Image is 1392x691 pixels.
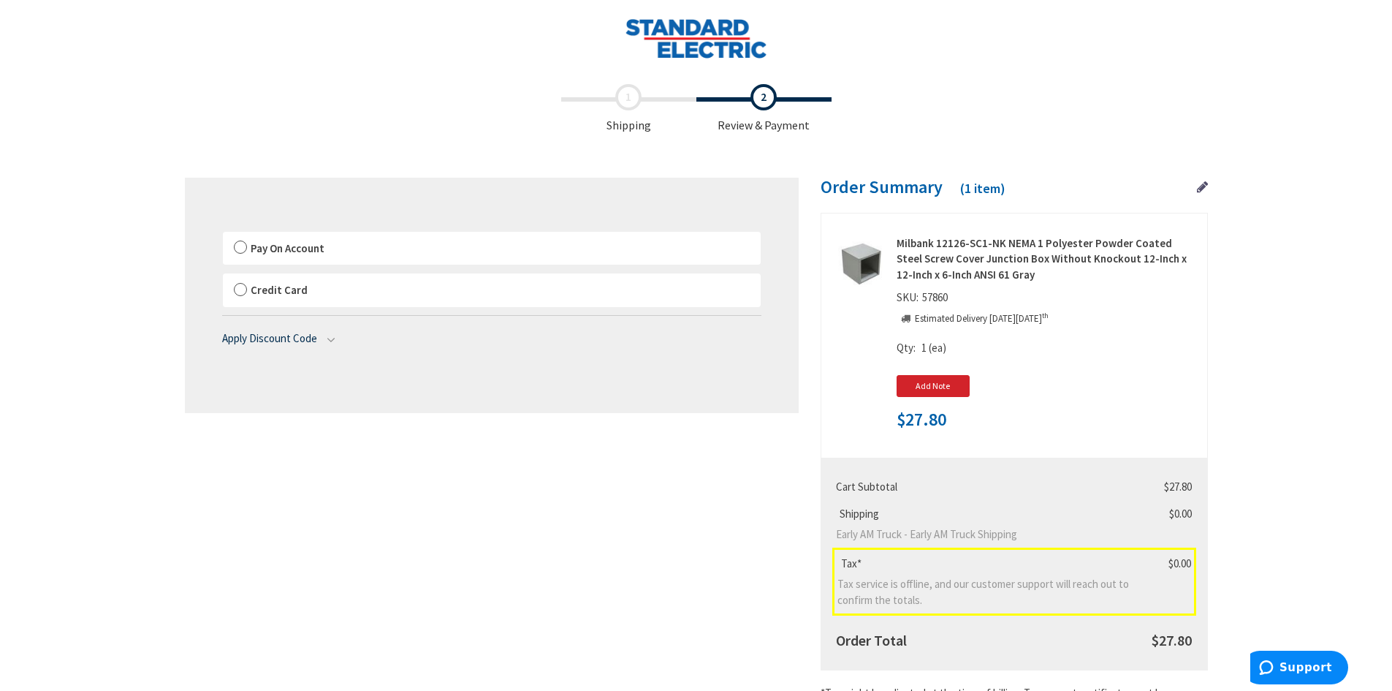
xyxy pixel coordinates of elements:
[897,410,946,429] span: $27.80
[897,341,913,355] span: Qty
[921,341,927,355] span: 1
[1168,556,1191,570] span: $0.00
[960,180,1005,197] span: (1 item)
[897,235,1196,282] strong: Milbank 12126-SC1-NK NEMA 1 Polyester Powder Coated Steel Screw Cover Junction Box Without Knocko...
[838,241,883,287] img: Milbank 12126-SC1-NK NEMA 1 Polyester Powder Coated Steel Screw Cover Junction Box Without Knocko...
[821,175,943,198] span: Order Summary
[833,473,1146,500] th: Cart Subtotal
[836,631,907,649] strong: Order Total
[625,18,767,58] img: Standard Electric
[897,290,951,310] div: SKU:
[1152,631,1192,649] span: $27.80
[929,341,946,355] span: (ea)
[1042,311,1049,320] sup: th
[836,507,883,521] span: Shipping
[915,312,1049,326] p: Estimated Delivery [DATE][DATE]
[1169,507,1192,521] span: $0.00
[1164,480,1192,494] span: $27.80
[561,84,696,134] span: Shipping
[836,526,1140,542] span: Early AM Truck - Early AM Truck Shipping
[919,290,951,304] span: 57860
[251,283,308,297] span: Credit Card
[1250,651,1348,687] iframe: Opens a widget where you can find more information
[696,84,832,134] span: Review & Payment
[837,576,1141,608] span: Tax service is offline, and our customer support will reach out to confirm the totals.
[251,241,324,255] span: Pay On Account
[222,331,317,345] span: Apply Discount Code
